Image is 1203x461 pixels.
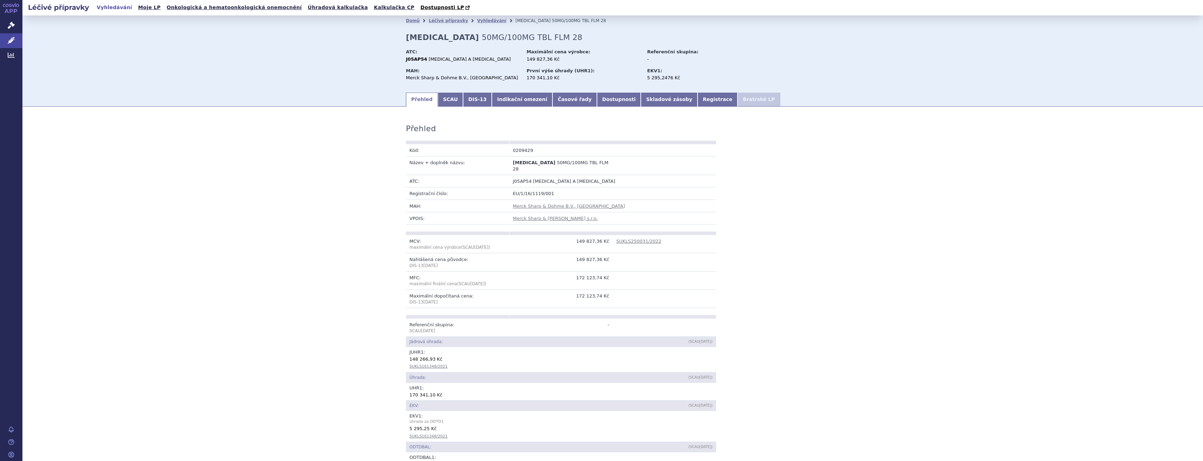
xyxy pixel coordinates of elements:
span: 1 [431,455,434,460]
span: (SCAU ) [688,340,713,343]
td: MCV: [406,235,509,253]
h2: Léčivé přípravky [22,2,95,12]
div: 148 266,93 Kč [409,355,713,362]
span: [DATE] [470,281,485,286]
span: úhrada za ODTD [409,419,713,425]
p: SCAU [409,328,506,334]
span: [DATE] [699,445,711,449]
a: Přehled [406,93,438,107]
h3: Přehled [406,124,436,133]
span: [DATE] [699,403,711,407]
span: 50MG/100MG TBL FLM 28 [482,33,582,42]
strong: Maximální cena výrobce: [526,49,590,54]
a: Indikační omezení [492,93,552,107]
span: [DATE] [423,300,438,305]
span: 1 [419,413,421,419]
a: Onkologická a hematoonkologická onemocnění [164,3,304,12]
a: Dostupnosti LP [418,3,473,13]
span: [DATE] [421,328,435,333]
span: 50MG/100MG TBL FLM 28 [513,160,609,172]
span: Dostupnosti LP [420,5,464,10]
td: 149 827,36 Kč [509,235,613,253]
strong: [MEDICAL_DATA] [406,33,479,42]
a: SCAU [438,93,463,107]
a: Merck Sharp & Dohme B.V., [GEOGRAPHIC_DATA] [513,203,625,209]
strong: První výše úhrady (UHR1): [526,68,594,73]
span: [DATE] [699,375,711,379]
a: Registrace [698,93,738,107]
td: Nahlášená cena původce: [406,253,509,272]
a: Úhradová kalkulačka [306,3,370,12]
span: [DATE] [699,340,711,343]
span: (SCAU ) [409,245,490,250]
span: [DATE] [423,263,438,268]
td: Kód: [406,144,509,156]
span: [DATE] [474,245,489,250]
td: 0209429 [509,144,613,156]
td: Maximální dopočítaná cena: [406,290,509,308]
div: 149 827,36 Kč [526,56,640,62]
td: ATC: [406,175,509,187]
a: Časové řady [552,93,597,107]
strong: MAH: [406,68,420,73]
td: 172 123,74 Kč [509,272,613,290]
p: DIS-13 [409,299,506,305]
td: Jádrová úhrada: [406,337,613,347]
td: VPOIS: [406,212,509,224]
a: Léčivé přípravky [429,18,468,23]
td: - [509,319,613,337]
td: ODTDBAL: [406,442,613,452]
span: [MEDICAL_DATA] A [MEDICAL_DATA] [533,179,615,184]
td: Referenční skupina: [406,319,509,337]
span: [MEDICAL_DATA] [515,18,550,23]
p: maximální finální cena [409,281,506,287]
p: DIS-13 [409,263,506,269]
a: Domů [406,18,420,23]
span: [MEDICAL_DATA] [513,160,555,165]
span: maximální cena výrobce [409,245,461,250]
span: 1 [421,349,423,355]
td: Úhrada: [406,372,613,382]
div: 170 341,10 Kč [526,75,640,81]
a: SUKLS161348/2021 [409,364,448,369]
strong: Referenční skupina: [647,49,698,54]
div: 5 295,2476 Kč [647,75,726,81]
td: UHR : [406,383,716,400]
td: 149 827,36 Kč [509,253,613,272]
span: J05AP54 [513,179,532,184]
div: 5 295,25 Kč [409,425,713,432]
span: [MEDICAL_DATA] A [MEDICAL_DATA] [429,56,511,62]
td: JUHR : [406,347,716,372]
td: MFC: [406,272,509,290]
td: Registrační číslo: [406,187,509,200]
strong: EKV1: [647,68,662,73]
span: 1 [441,419,444,424]
a: Kalkulačka CP [372,3,417,12]
span: (SCAU ) [688,445,713,449]
span: (SCAU ) [457,281,486,286]
a: SUKLS250031/2022 [616,239,661,244]
a: Vyhledávání [95,3,134,12]
td: MAH: [406,200,509,212]
a: SUKLS161348/2021 [409,434,448,439]
span: 50MG/100MG TBL FLM 28 [552,18,606,23]
span: (SCAU ) [688,403,713,407]
a: Skladové zásoby [641,93,697,107]
a: Dostupnosti [597,93,641,107]
td: EU/1/16/1119/001 [509,187,716,200]
strong: J05AP54 [406,56,427,62]
a: DIS-13 [463,93,492,107]
a: Merck Sharp & [PERSON_NAME] s.r.o. [513,216,598,221]
td: EKV: [406,401,613,411]
a: Moje LP [136,3,163,12]
strong: ATC: [406,49,417,54]
a: Vyhledávání [477,18,506,23]
div: Merck Sharp & Dohme B.V., [GEOGRAPHIC_DATA] [406,75,520,81]
td: 172 123,74 Kč [509,290,613,308]
span: (SCAU ) [688,375,713,379]
div: - [647,56,726,62]
td: Název + doplněk názvu: [406,156,509,175]
td: EKV : [406,411,716,442]
span: 1 [419,385,422,390]
div: 170 341,10 Kč [409,391,713,398]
